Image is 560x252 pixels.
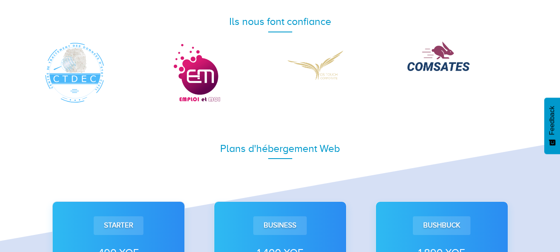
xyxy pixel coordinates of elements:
button: Feedback - Afficher l’enquête [544,98,560,154]
img: DS Corporate [286,42,349,88]
span: Feedback [548,106,556,135]
div: Ils nous font confiance [44,14,516,29]
img: COMSATES [407,42,470,71]
img: CTDEC [44,42,106,104]
div: Business [253,216,307,235]
div: Plans d'hébergement Web [44,141,516,156]
div: Starter [94,216,143,235]
div: Bushbuck [413,216,470,235]
img: Emploi et Moi [165,42,227,104]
